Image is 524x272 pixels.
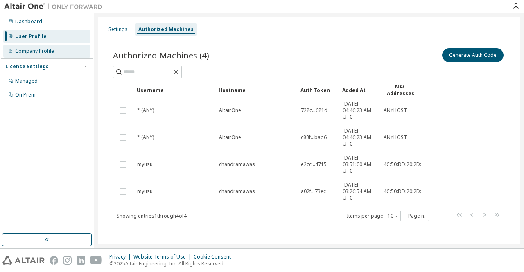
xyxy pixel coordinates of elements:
div: Website Terms of Use [133,254,194,260]
span: myusu [137,161,153,168]
button: Generate Auth Code [442,48,504,62]
span: c88f...bab6 [301,134,327,141]
div: Company Profile [15,48,54,54]
span: ANYHOST [384,107,407,114]
span: Authorized Machines (4) [113,49,209,61]
div: Dashboard [15,18,42,25]
img: instagram.svg [63,256,72,265]
img: linkedin.svg [77,256,85,265]
img: facebook.svg [50,256,58,265]
img: altair_logo.svg [2,256,45,265]
span: e2cc...4715 [301,161,327,168]
span: AltairOne [219,107,241,114]
span: 728c...681d [301,107,327,114]
div: Auth Token [300,83,336,97]
div: Added At [342,83,377,97]
div: MAC Addresses [383,83,418,97]
span: Items per page [347,211,401,221]
span: myusu [137,188,153,195]
div: Privacy [109,254,133,260]
p: © 2025 Altair Engineering, Inc. All Rights Reserved. [109,260,236,267]
span: [DATE] 04:46:23 AM UTC [343,128,376,147]
button: 10 [388,213,399,219]
div: Managed [15,78,38,84]
div: License Settings [5,63,49,70]
div: On Prem [15,92,36,98]
span: ANYHOST [384,134,407,141]
img: Altair One [4,2,106,11]
img: youtube.svg [90,256,102,265]
div: User Profile [15,33,47,40]
span: [DATE] 03:26:54 AM UTC [343,182,376,201]
span: AltairOne [219,134,241,141]
div: Hostname [219,83,294,97]
span: [DATE] 04:46:23 AM UTC [343,101,376,120]
div: Username [137,83,212,97]
span: Page n. [408,211,447,221]
div: Authorized Machines [138,26,194,33]
div: Settings [108,26,128,33]
span: * (ANY) [137,107,154,114]
span: Showing entries 1 through 4 of 4 [117,212,187,219]
div: Cookie Consent [194,254,236,260]
span: chandramawas [219,188,255,195]
span: * (ANY) [137,134,154,141]
span: [DATE] 03:51:00 AM UTC [343,155,376,174]
span: chandramawas [219,161,255,168]
span: 4C:50:DD:20:2D:7A [384,161,427,168]
span: 4C:50:DD:20:2D:7A [384,188,427,195]
span: a02f...73ec [301,188,326,195]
